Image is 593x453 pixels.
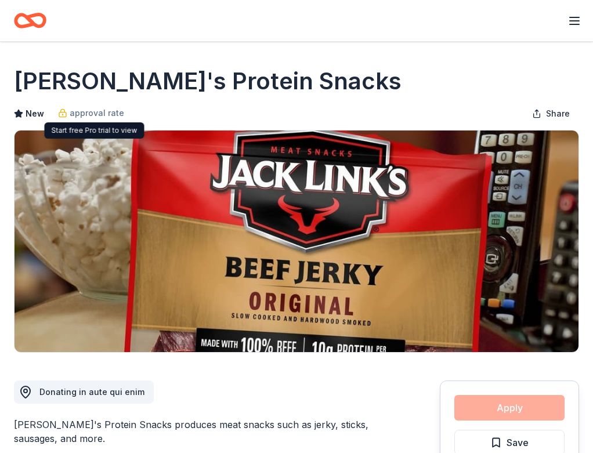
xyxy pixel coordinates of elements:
[58,106,124,120] a: approval rate
[14,65,402,97] h1: [PERSON_NAME]'s Protein Snacks
[70,106,124,120] span: approval rate
[523,102,579,125] button: Share
[26,107,44,121] span: New
[14,7,46,34] a: Home
[546,107,570,121] span: Share
[15,131,578,352] img: Image for Jack Link's Protein Snacks
[507,435,529,450] span: Save
[45,122,144,139] div: Start free Pro trial to view
[14,418,384,445] div: [PERSON_NAME]'s Protein Snacks produces meat snacks such as jerky, sticks, sausages, and more.
[39,387,144,397] span: Donating in aute qui enim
